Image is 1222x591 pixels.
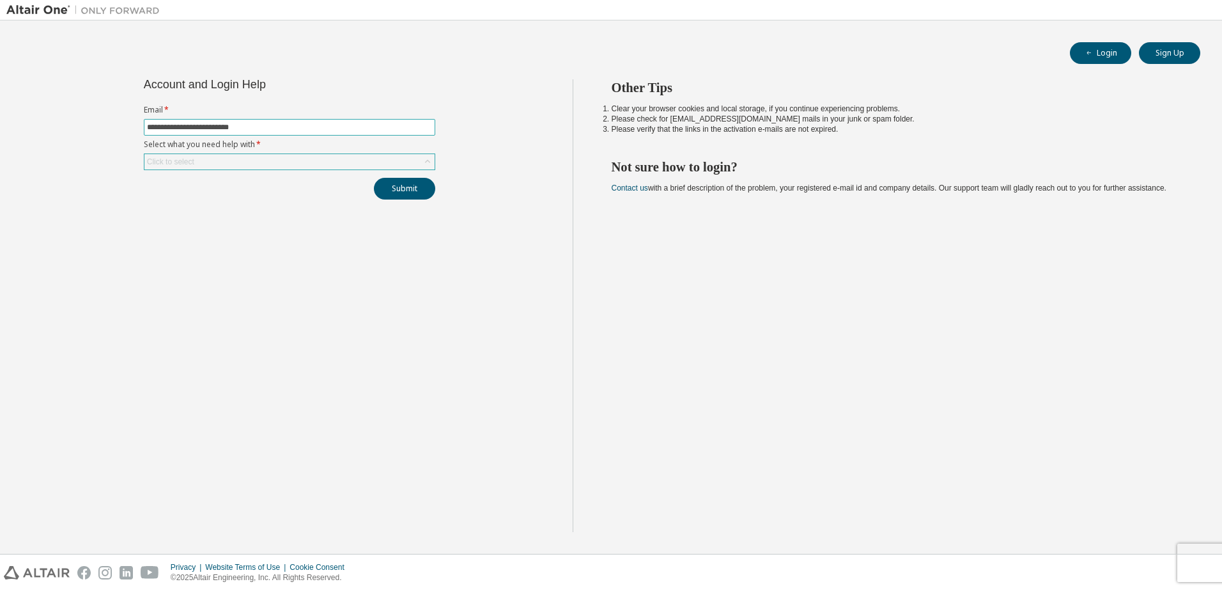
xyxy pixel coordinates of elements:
li: Clear your browser cookies and local storage, if you continue experiencing problems. [612,104,1178,114]
a: Contact us [612,184,648,193]
div: Website Terms of Use [205,562,290,572]
img: linkedin.svg [120,566,133,579]
div: Account and Login Help [144,79,377,90]
div: Privacy [171,562,205,572]
p: © 2025 Altair Engineering, Inc. All Rights Reserved. [171,572,352,583]
span: with a brief description of the problem, your registered e-mail id and company details. Our suppo... [612,184,1166,193]
li: Please verify that the links in the activation e-mails are not expired. [612,124,1178,134]
div: Click to select [144,154,435,169]
label: Email [144,105,435,115]
div: Click to select [147,157,194,167]
button: Sign Up [1139,42,1200,64]
li: Please check for [EMAIL_ADDRESS][DOMAIN_NAME] mails in your junk or spam folder. [612,114,1178,124]
img: instagram.svg [98,566,112,579]
label: Select what you need help with [144,139,435,150]
h2: Other Tips [612,79,1178,96]
img: facebook.svg [77,566,91,579]
img: altair_logo.svg [4,566,70,579]
div: Cookie Consent [290,562,352,572]
img: Altair One [6,4,166,17]
h2: Not sure how to login? [612,159,1178,175]
button: Login [1070,42,1131,64]
button: Submit [374,178,435,200]
img: youtube.svg [141,566,159,579]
